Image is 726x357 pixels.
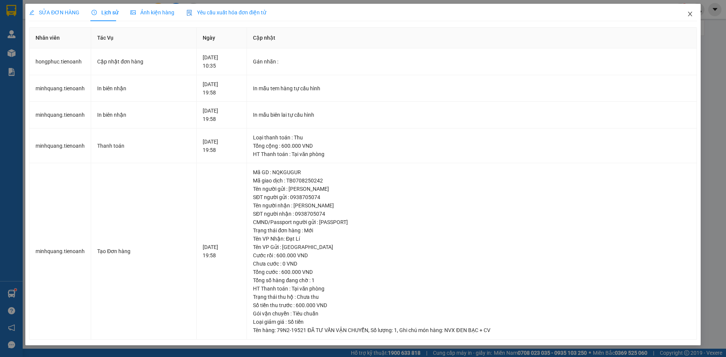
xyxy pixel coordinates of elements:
[186,10,192,16] img: icon
[253,185,690,193] div: Tên người gửi : [PERSON_NAME]
[97,57,190,66] div: Cập nhật đơn hàng
[91,28,197,48] th: Tác Vụ
[253,226,690,235] div: Trạng thái đơn hàng : Mới
[253,251,690,260] div: Cước rồi : 600.000 VND
[197,28,247,48] th: Ngày
[186,9,266,15] span: Yêu cầu xuất hóa đơn điện tử
[253,235,690,243] div: Tên VP Nhận: Đạt Lí
[203,138,240,154] div: [DATE] 19:58
[253,326,690,334] div: Tên hàng: , Số lượng: , Ghi chú món hàng:
[97,247,190,255] div: Tạo Đơn hàng
[277,327,368,333] span: 79N2-19521 ĐÃ TƯ VẤN VẬN CHUYỂN
[253,133,690,142] div: Loại thanh toán : Thu
[253,84,690,93] div: In mẫu tem hàng tự cấu hình
[687,11,693,17] span: close
[253,276,690,284] div: Tổng số hàng đang chờ : 1
[203,53,240,70] div: [DATE] 10:35
[92,9,118,15] span: Lịch sử
[29,75,91,102] td: minhquang.tienoanh
[29,128,91,164] td: minhquang.tienoanh
[247,28,697,48] th: Cập nhật
[130,10,136,15] span: picture
[679,4,701,25] button: Close
[92,10,97,15] span: clock-circle
[253,57,690,66] div: Gán nhãn :
[29,28,91,48] th: Nhân viên
[29,163,91,340] td: minhquang.tienoanh
[253,268,690,276] div: Tổng cước : 600.000 VND
[253,168,690,176] div: Mã GD : NQKGUGUR
[253,293,690,301] div: Trạng thái thu hộ : Chưa thu
[253,201,690,210] div: Tên người nhận : [PERSON_NAME]
[97,142,190,150] div: Thanh toán
[253,142,690,150] div: Tổng cộng : 600.000 VND
[29,9,79,15] span: SỬA ĐƠN HÀNG
[130,9,174,15] span: Ảnh kiện hàng
[444,327,490,333] span: NVX ĐEN BẠC + CV
[253,260,690,268] div: Chưa cước : 0 VND
[253,243,690,251] div: Tên VP Gửi : [GEOGRAPHIC_DATA]
[29,48,91,75] td: hongphuc.tienoanh
[253,210,690,218] div: SĐT người nhận : 0938705074
[253,318,690,326] div: Loại giảm giá : Số tiền
[253,176,690,185] div: Mã giao dịch : TB0708250242
[253,111,690,119] div: In mẫu biên lai tự cấu hình
[29,102,91,128] td: minhquang.tienoanh
[253,301,690,309] div: Số tiền thu trước : 600.000 VND
[253,150,690,158] div: HT Thanh toán : Tại văn phòng
[203,243,240,260] div: [DATE] 19:58
[253,284,690,293] div: HT Thanh toán : Tại văn phòng
[29,10,34,15] span: edit
[253,309,690,318] div: Gói vận chuyển : Tiêu chuẩn
[97,111,190,119] div: In biên nhận
[394,327,397,333] span: 1
[253,193,690,201] div: SĐT người gửi : 0938705074
[97,84,190,93] div: In biên nhận
[203,80,240,97] div: [DATE] 19:58
[203,107,240,123] div: [DATE] 19:58
[253,218,690,226] div: CMND/Passport người gửi : [PASSPORT]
